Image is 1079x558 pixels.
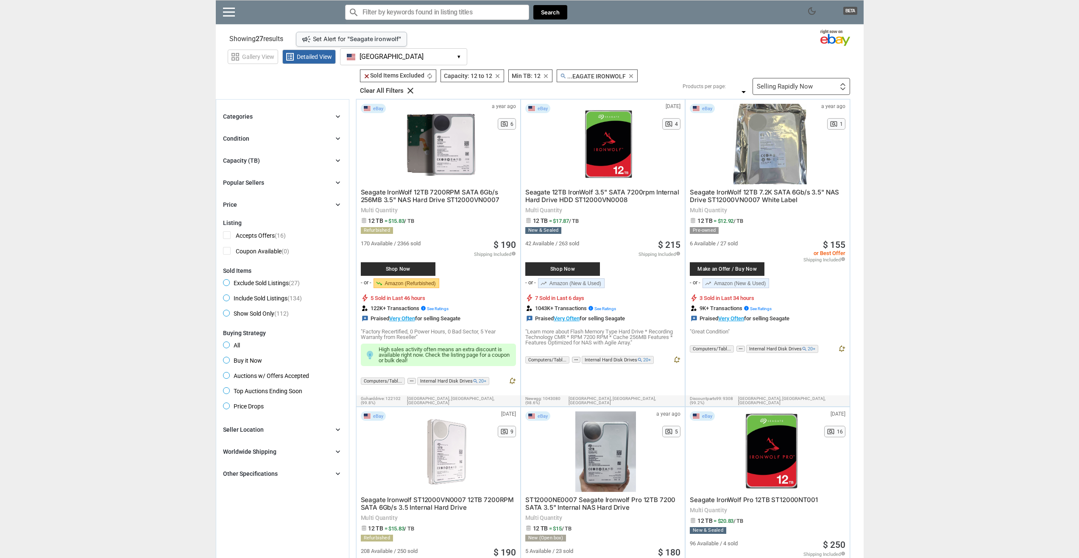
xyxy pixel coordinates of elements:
span: [GEOGRAPHIC_DATA], [GEOGRAPHIC_DATA],[GEOGRAPHIC_DATA] [569,397,680,405]
i: clear [543,73,549,79]
i: info [744,305,749,311]
i: search [349,7,359,17]
span: pageview [500,120,508,128]
i: notification_add [508,377,516,385]
span: Internal Hard Disk Drives [582,356,654,364]
span: 9308 (99.2%) [690,396,733,405]
div: Seller Location [223,425,264,434]
span: ...EAGATE IRONWOLF [560,73,626,80]
a: Seagate IronWolf Pro 12TB ST12000NT001 [690,497,817,503]
span: pageview [827,428,835,436]
span: Computers/Tabl... [361,378,405,385]
div: Praised for selling Seagate [690,315,789,322]
span: Show Sold Only [223,310,289,320]
i: info [841,551,845,556]
span: 5 Available / 23 sold [525,548,573,554]
span: 20+ [808,346,815,352]
i: chevron_right [334,134,342,143]
span: 12 TB [368,525,383,532]
a: Seagate 12TB IronWolf 3.5" SATA 7200rpm Internal Hard Drive HDD ST12000VN0008 [525,189,679,203]
div: Refurbished [361,227,393,234]
span: Multi Quantity [690,507,845,513]
div: - or - [361,280,371,285]
a: Make an Offer / Buy Now [690,254,779,276]
span: 170 Available / 2366 sold [361,241,421,246]
span: eBay [373,414,383,419]
span: more_horiz [572,357,580,363]
i: chevron_right [334,112,342,121]
span: eBay [538,106,548,111]
i: chevron_right [334,447,342,456]
div: New (Open box) [525,535,566,541]
span: (112) [274,310,289,317]
i: search [560,73,566,79]
span: Showing results [229,36,283,42]
span: a year ago [821,104,845,109]
span: $ 250 [823,541,845,550]
div: Categories [223,112,253,121]
i: campaign [301,34,311,44]
div: Products per page: [683,84,726,89]
span: 208 Available / 250 sold [361,548,418,554]
i: notification_add [838,345,845,353]
span: newegg: [525,396,542,401]
span: Multi Quantity [690,207,845,213]
span: pageview [665,120,673,128]
button: Search [533,5,567,20]
a: Seagate IronWolf 12TB 7200RPM SATA 6Gb/s 256MB 3.5" NAS Hard Drive ST12000VN0007 [361,189,499,203]
div: - or - [525,280,536,285]
button: notification_add [508,377,516,386]
i: bolt [690,294,698,302]
div: Praised for selling Seagate [361,315,460,322]
span: 122K+ Transactions [371,305,449,311]
i: bolt [525,294,534,302]
i: clear [494,73,501,79]
span: Shipping Included [474,251,516,257]
span: 12 TB [697,217,713,224]
button: [GEOGRAPHIC_DATA] ▾ [340,48,467,65]
div: New & Sealed [525,227,562,234]
span: 12 TB [368,217,383,224]
a: $ 215 [658,241,680,250]
span: BETA [843,7,857,15]
div: Condition [223,134,249,143]
i: reviews [691,315,697,322]
span: (27) [289,280,300,286]
span: Computers/Tabl... [525,356,569,364]
div: Pre-owned [690,227,719,234]
span: eBay [538,414,548,419]
span: Internal Hard Disk Drives [746,345,818,353]
span: [GEOGRAPHIC_DATA], [GEOGRAPHIC_DATA],[GEOGRAPHIC_DATA] [738,397,845,405]
span: 7 Sold in Last 6 days [535,295,584,301]
div: Popular Sellers [223,178,264,187]
span: Internal Hard Disk Drives [417,377,489,385]
span: Multi Quantity [361,207,516,213]
div: Listing [223,219,342,226]
span: / TB [562,525,572,532]
a: trending_downAmazon (Refurbished) [374,278,439,288]
a: Very Often [554,315,580,322]
button: notification_add [673,356,680,365]
span: trending_up [705,280,711,287]
div: Praised for selling Seagate [525,315,625,322]
span: Computers/Tabl... [690,345,734,353]
span: 9K+ Transactions [700,305,772,311]
span: dark_mode [807,6,817,16]
div: Capacity (TB) [223,156,260,165]
button: more_horiz [736,346,745,352]
i: search [637,357,643,363]
span: [GEOGRAPHIC_DATA] [360,53,424,61]
span: Shipping Included [803,551,845,557]
div: Set Alert for " " [296,32,407,47]
img: USA Flag [692,413,700,419]
span: Shipping Included [803,257,845,262]
span: eBay [373,106,383,111]
a: trending_upAmazon (New & Used) [538,278,605,288]
i: chevron_right [334,178,342,187]
div: Price [223,200,237,209]
span: trending_up [540,280,547,287]
div: Worldwide Shipping [223,447,276,456]
i: chevron_right [334,469,342,478]
a: Very Often [718,315,744,322]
